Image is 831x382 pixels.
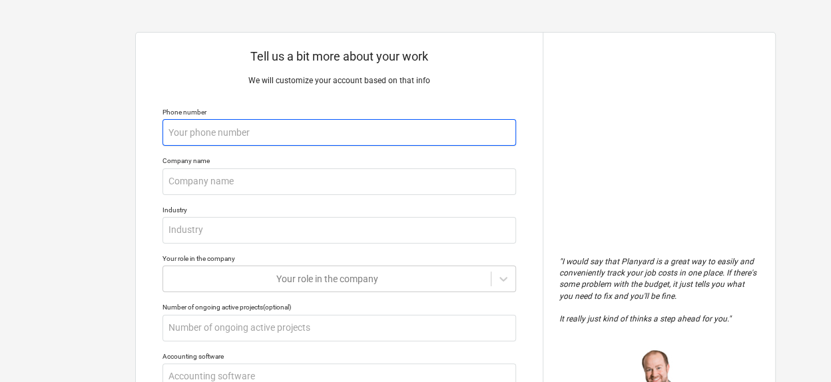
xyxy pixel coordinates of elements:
input: Number of ongoing active projects [162,315,516,341]
div: Company name [162,156,516,165]
input: Company name [162,168,516,195]
iframe: Chat Widget [764,318,831,382]
p: " I would say that Planyard is a great way to easily and conveniently track your job costs in one... [559,256,759,325]
div: Accounting software [162,352,516,361]
p: Tell us a bit more about your work [162,49,516,65]
input: Your phone number [162,119,516,146]
div: Industry [162,206,516,214]
input: Industry [162,217,516,244]
div: Phone number [162,108,516,116]
div: Number of ongoing active projects (optional) [162,303,516,311]
div: Your role in the company [162,254,516,263]
p: We will customize your account based on that info [162,75,516,87]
